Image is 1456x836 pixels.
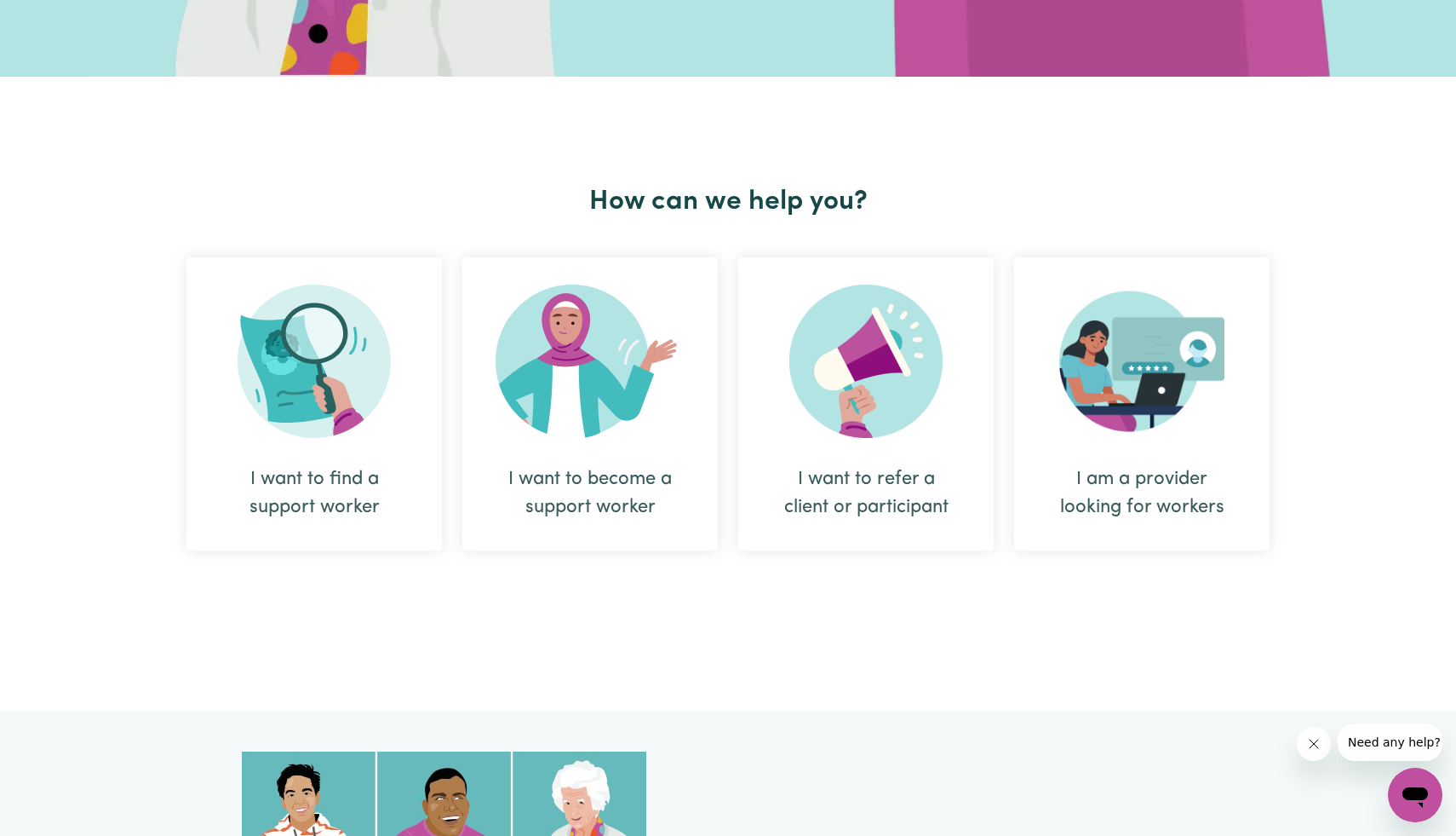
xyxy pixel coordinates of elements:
[1338,724,1442,761] iframe: Message from company
[503,465,677,522] div: I want to become a support worker
[789,285,943,438] img: Refer
[738,257,994,551] div: I want to refer a client or participant
[227,465,401,522] div: I want to find a support worker
[186,257,442,551] div: I want to find a support worker
[1055,465,1229,522] div: I am a provider looking for workers
[1388,768,1442,822] iframe: Button to launch messaging window
[1297,727,1331,761] iframe: Close message
[238,285,391,438] img: Search
[1014,257,1270,551] div: I am a provider looking for workers
[176,186,1280,218] h2: How can we help you?
[462,257,718,551] div: I want to become a support worker
[1059,285,1224,438] img: Provider
[779,465,953,522] div: I want to refer a client or participant
[496,285,685,438] img: Become Worker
